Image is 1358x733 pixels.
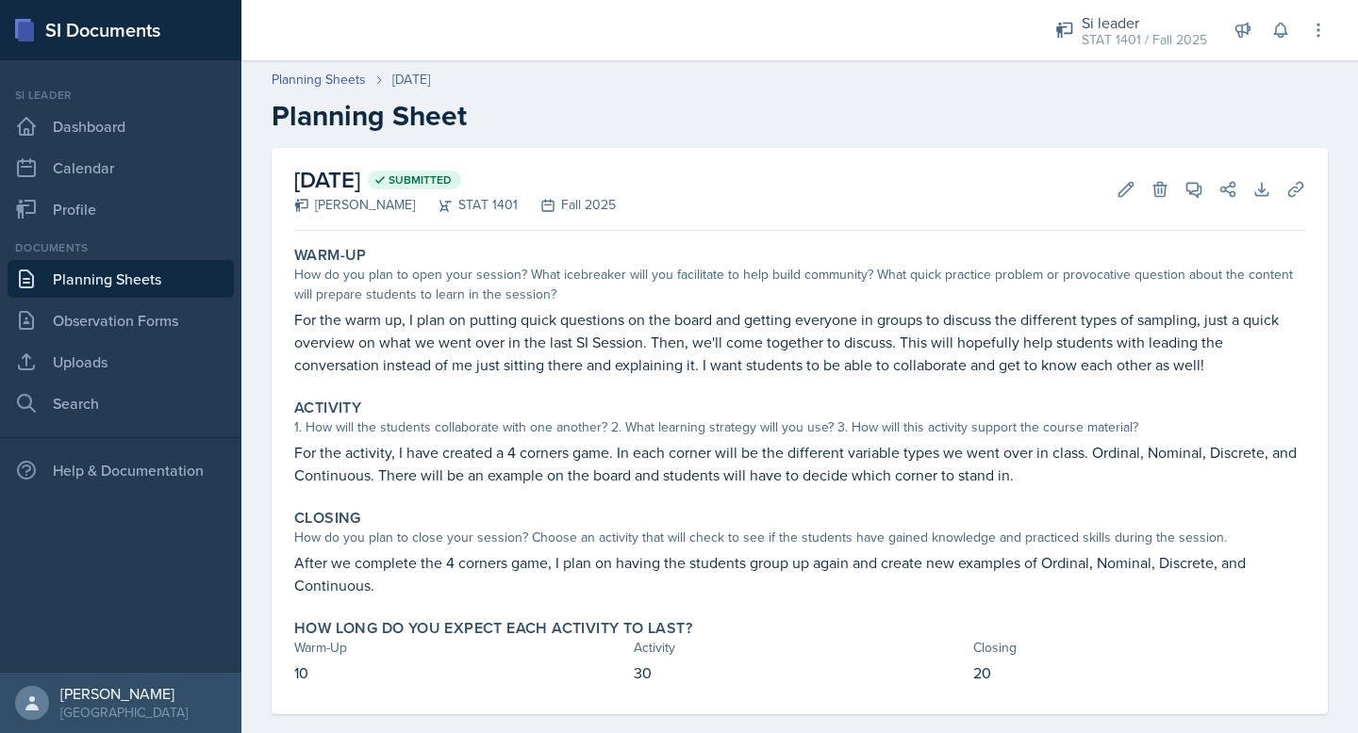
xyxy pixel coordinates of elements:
[634,638,966,658] div: Activity
[294,509,361,528] label: Closing
[8,190,234,228] a: Profile
[8,451,234,489] div: Help & Documentation
[8,301,234,339] a: Observation Forms
[415,195,518,215] div: STAT 1401
[389,172,452,187] span: Submitted
[8,384,234,422] a: Search
[294,265,1305,304] div: How do you plan to open your session? What icebreaker will you facilitate to help build community...
[294,528,1305,547] div: How do you plan to close your session? Choose an activity that will check to see if the students ...
[392,70,430,90] div: [DATE]
[8,107,234,145] a: Dashboard
[294,638,626,658] div: Warm-Up
[294,308,1305,376] p: For the warm up, I plan on putting quick questions on the board and getting everyone in groups to...
[8,239,234,256] div: Documents
[294,551,1305,596] p: After we complete the 4 corners game, I plan on having the students group up again and create new...
[294,661,626,684] p: 10
[60,703,188,722] div: [GEOGRAPHIC_DATA]
[634,661,966,684] p: 30
[8,149,234,187] a: Calendar
[8,260,234,298] a: Planning Sheets
[272,99,1328,133] h2: Planning Sheet
[294,441,1305,486] p: For the activity, I have created a 4 corners game. In each corner will be the different variable ...
[518,195,616,215] div: Fall 2025
[8,343,234,381] a: Uploads
[973,661,1305,684] p: 20
[294,195,415,215] div: [PERSON_NAME]
[294,417,1305,437] div: 1. How will the students collaborate with one another? 2. What learning strategy will you use? 3....
[60,684,188,703] div: [PERSON_NAME]
[8,87,234,104] div: Si leader
[1082,30,1207,50] div: STAT 1401 / Fall 2025
[973,638,1305,658] div: Closing
[294,246,367,265] label: Warm-Up
[1082,11,1207,34] div: Si leader
[294,163,616,197] h2: [DATE]
[272,70,366,90] a: Planning Sheets
[294,619,692,638] label: How long do you expect each activity to last?
[294,399,361,417] label: Activity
